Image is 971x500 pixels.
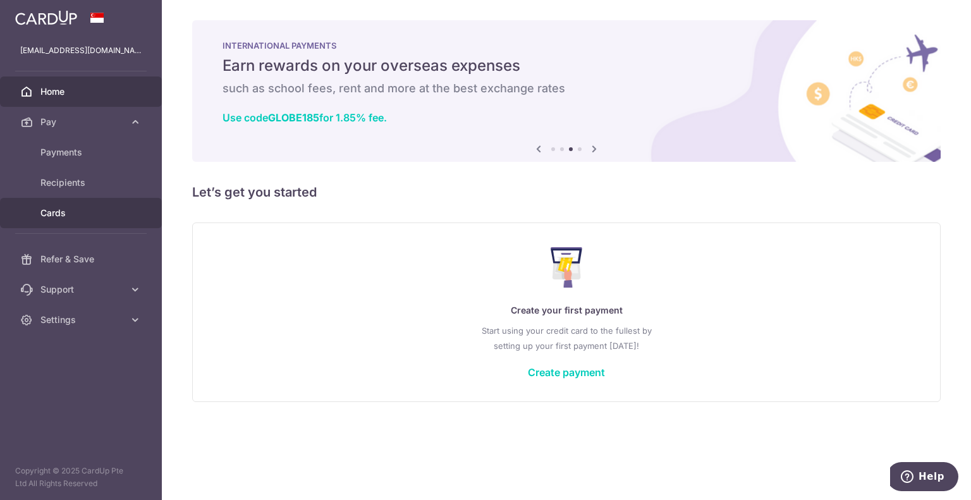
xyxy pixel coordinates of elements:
[40,146,124,159] span: Payments
[40,207,124,219] span: Cards
[268,111,319,124] b: GLOBE185
[192,182,941,202] h5: Let’s get you started
[192,20,941,162] img: International Payment Banner
[223,56,910,76] h5: Earn rewards on your overseas expenses
[40,314,124,326] span: Settings
[223,40,910,51] p: INTERNATIONAL PAYMENTS
[40,85,124,98] span: Home
[890,462,958,494] iframe: Opens a widget where you can find more information
[551,247,583,288] img: Make Payment
[40,176,124,189] span: Recipients
[40,116,124,128] span: Pay
[20,44,142,57] p: [EMAIL_ADDRESS][DOMAIN_NAME]
[40,253,124,265] span: Refer & Save
[528,366,605,379] a: Create payment
[223,111,387,124] a: Use codeGLOBE185for 1.85% fee.
[15,10,77,25] img: CardUp
[218,323,915,353] p: Start using your credit card to the fullest by setting up your first payment [DATE]!
[40,283,124,296] span: Support
[218,303,915,318] p: Create your first payment
[223,81,910,96] h6: such as school fees, rent and more at the best exchange rates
